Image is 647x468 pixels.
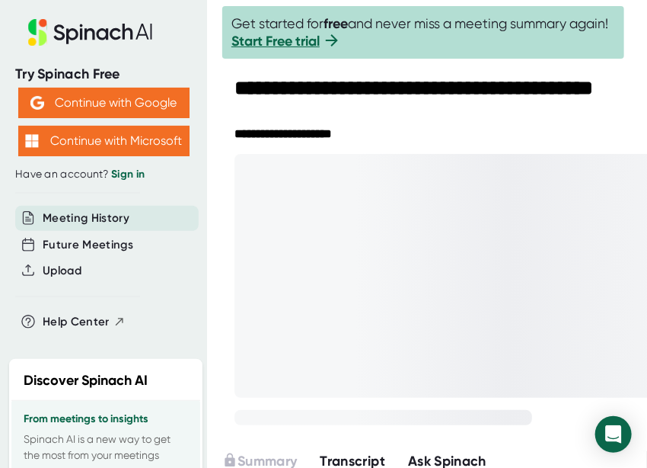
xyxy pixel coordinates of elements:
h3: From meetings to insights [24,413,188,425]
img: Aehbyd4JwY73AAAAAElFTkSuQmCC [30,96,44,110]
button: Upload [43,262,81,280]
h2: Discover Spinach AI [24,370,148,391]
b: free [323,15,348,32]
button: Future Meetings [43,236,133,254]
button: Meeting History [43,210,129,227]
div: Have an account? [15,168,192,181]
button: Continue with Google [18,88,190,118]
span: Get started for and never miss a meeting summary again! [231,15,615,50]
div: Open Intercom Messenger [595,416,632,453]
span: Help Center [43,313,110,331]
div: Try Spinach Free [15,66,192,83]
p: Spinach AI is a new way to get the most from your meetings [24,431,188,463]
button: Help Center [43,313,126,331]
button: Continue with Microsoft [18,126,190,156]
a: Start Free trial [231,33,320,50]
a: Sign in [111,168,145,181]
